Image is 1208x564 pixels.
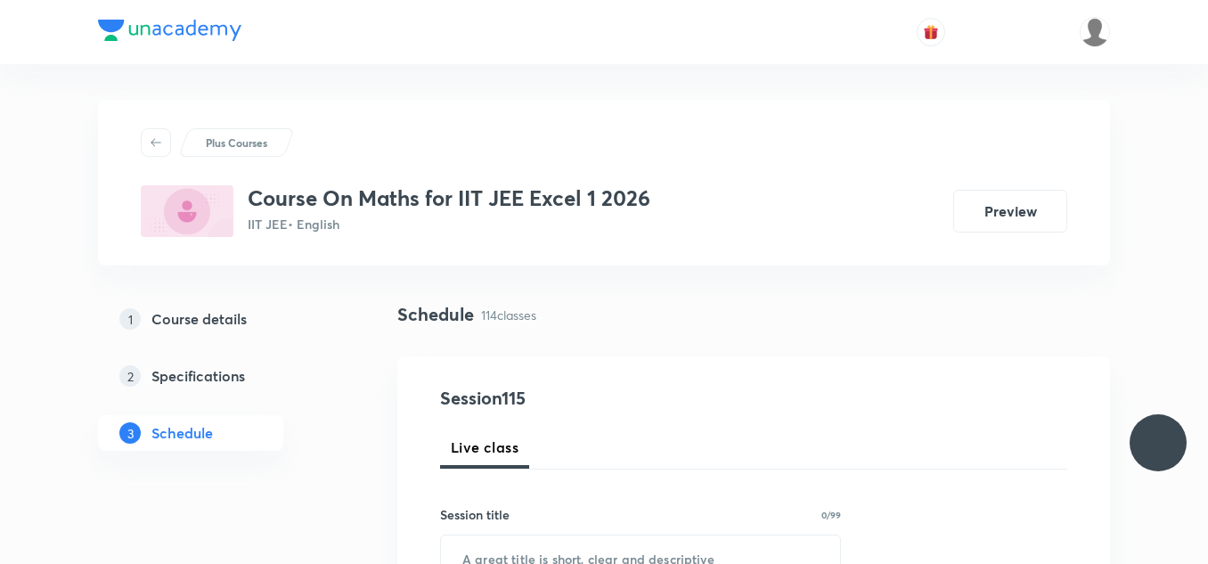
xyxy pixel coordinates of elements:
[917,18,945,46] button: avatar
[141,185,233,237] img: D0845831-F984-47BF-A519-55824B10875C_plus.png
[151,365,245,387] h5: Specifications
[151,422,213,444] h5: Schedule
[248,215,650,233] p: IIT JEE • English
[98,20,241,41] img: Company Logo
[206,135,267,151] p: Plus Courses
[119,365,141,387] p: 2
[440,505,510,524] h6: Session title
[98,358,340,394] a: 2Specifications
[1080,17,1110,47] img: Saniya Tarannum
[440,385,765,412] h4: Session 115
[98,20,241,45] a: Company Logo
[98,301,340,337] a: 1Course details
[451,437,518,458] span: Live class
[119,308,141,330] p: 1
[1147,432,1169,454] img: ttu
[923,24,939,40] img: avatar
[119,422,141,444] p: 3
[481,306,536,324] p: 114 classes
[397,301,474,328] h4: Schedule
[953,190,1067,233] button: Preview
[821,511,841,519] p: 0/99
[248,185,650,211] h3: Course On Maths for IIT JEE Excel 1 2026
[151,308,247,330] h5: Course details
